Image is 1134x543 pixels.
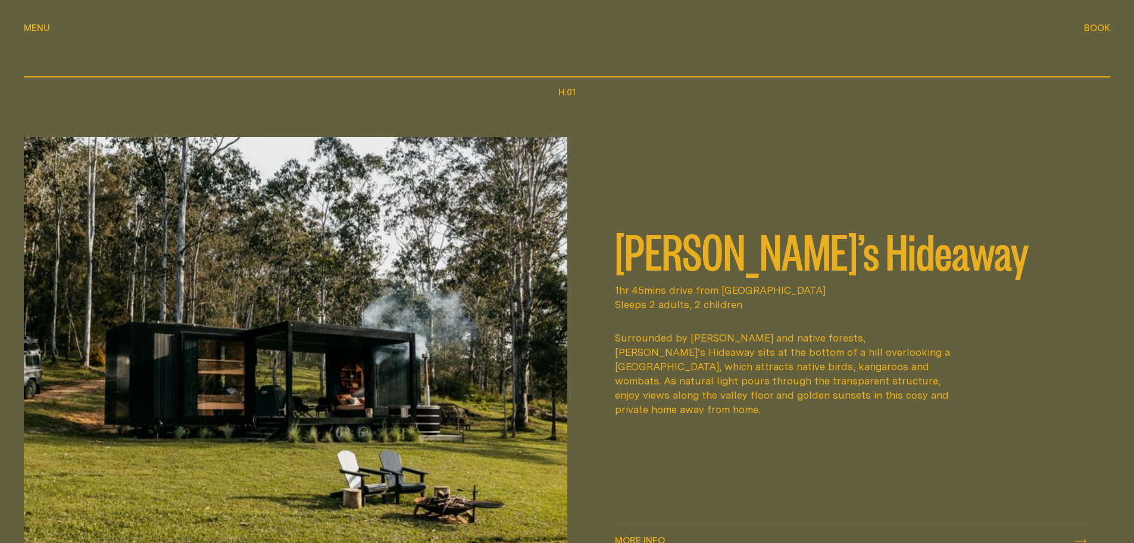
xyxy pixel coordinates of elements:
span: Sleeps 2 adults, 2 children [615,297,1087,312]
span: Book [1084,23,1110,32]
span: Menu [24,23,50,32]
button: show menu [24,21,50,36]
span: 1hr 45mins drive from [GEOGRAPHIC_DATA] [615,283,1087,297]
h2: [PERSON_NAME]’s Hideaway [615,226,1087,274]
button: show booking tray [1084,21,1110,36]
div: Surrounded by [PERSON_NAME] and native forests, [PERSON_NAME]'s Hideaway sits at the bottom of a ... [615,331,958,417]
